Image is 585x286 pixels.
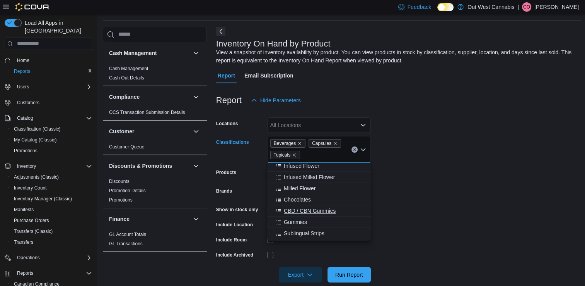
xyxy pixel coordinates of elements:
[14,114,36,123] button: Catalog
[109,215,130,223] h3: Finance
[216,207,258,213] label: Show in stock only
[15,3,50,11] img: Cova
[267,172,371,183] button: Infused Milled Flower
[14,185,47,191] span: Inventory Count
[267,183,371,194] button: Milled Flower
[109,197,133,203] span: Promotions
[216,169,236,176] label: Products
[191,161,201,171] button: Discounts & Promotions
[283,267,317,283] span: Export
[522,2,531,12] div: Chad O'Neill
[11,194,92,203] span: Inventory Manager (Classic)
[109,215,190,223] button: Finance
[11,205,92,214] span: Manifests
[274,140,296,147] span: Beverages
[109,144,144,150] a: Customer Queue
[218,68,235,83] span: Report
[8,145,95,156] button: Promotions
[360,146,366,153] button: Close list of options
[2,161,95,172] button: Inventory
[103,230,207,252] div: Finance
[109,75,144,81] a: Cash Out Details
[109,144,144,150] span: Customer Queue
[14,114,92,123] span: Catalog
[191,127,201,136] button: Customer
[260,96,301,104] span: Hide Parameters
[333,141,338,146] button: Remove Capsules from selection in this group
[14,56,32,65] a: Home
[191,48,201,58] button: Cash Management
[335,271,363,279] span: Run Report
[109,127,190,135] button: Customer
[11,216,52,225] a: Purchase Orders
[14,148,38,154] span: Promotions
[309,139,341,148] span: Capsules
[109,93,190,101] button: Compliance
[103,142,207,155] div: Customer
[267,217,371,228] button: Gummies
[11,124,92,134] span: Classification (Classic)
[14,269,92,278] span: Reports
[17,163,36,169] span: Inventory
[109,127,134,135] h3: Customer
[14,82,32,91] button: Users
[292,153,297,157] button: Remove Topicals from selection in this group
[8,215,95,226] button: Purchase Orders
[14,55,92,65] span: Home
[270,139,305,148] span: Beverages
[216,237,247,243] label: Include Room
[408,3,431,11] span: Feedback
[8,66,95,77] button: Reports
[11,194,75,203] a: Inventory Manager (Classic)
[109,49,190,57] button: Cash Management
[11,172,62,182] a: Adjustments (Classic)
[14,239,33,245] span: Transfers
[14,217,49,224] span: Purchase Orders
[297,141,302,146] button: Remove Beverages from selection in this group
[109,232,146,237] a: GL Account Totals
[8,124,95,134] button: Classification (Classic)
[109,110,185,115] a: OCS Transaction Submission Details
[11,67,92,76] span: Reports
[191,214,201,224] button: Finance
[8,183,95,193] button: Inventory Count
[11,124,64,134] a: Classification (Classic)
[103,177,207,208] div: Discounts & Promotions
[22,19,92,34] span: Load All Apps in [GEOGRAPHIC_DATA]
[109,188,146,193] a: Promotion Details
[109,75,144,81] span: Cash Out Details
[109,162,190,170] button: Discounts & Promotions
[8,134,95,145] button: My Catalog (Classic)
[17,255,40,261] span: Operations
[109,179,130,184] a: Discounts
[523,2,530,12] span: CO
[109,66,148,71] a: Cash Management
[14,162,39,171] button: Inventory
[17,100,39,106] span: Customers
[2,55,95,66] button: Home
[274,151,290,159] span: Topicals
[14,228,53,234] span: Transfers (Classic)
[11,227,56,236] a: Transfers (Classic)
[267,160,371,172] button: Infused Flower
[517,2,519,12] p: |
[279,267,322,283] button: Export
[284,196,311,203] span: Chocolates
[8,172,95,183] button: Adjustments (Classic)
[216,188,232,194] label: Brands
[109,197,133,203] a: Promotions
[14,196,72,202] span: Inventory Manager (Classic)
[11,146,92,155] span: Promotions
[11,67,33,76] a: Reports
[11,135,60,145] a: My Catalog (Classic)
[312,140,331,147] span: Capsules
[534,2,579,12] p: [PERSON_NAME]
[2,268,95,279] button: Reports
[17,270,33,276] span: Reports
[216,39,331,48] h3: Inventory On Hand by Product
[14,174,59,180] span: Adjustments (Classic)
[109,162,172,170] h3: Discounts & Promotions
